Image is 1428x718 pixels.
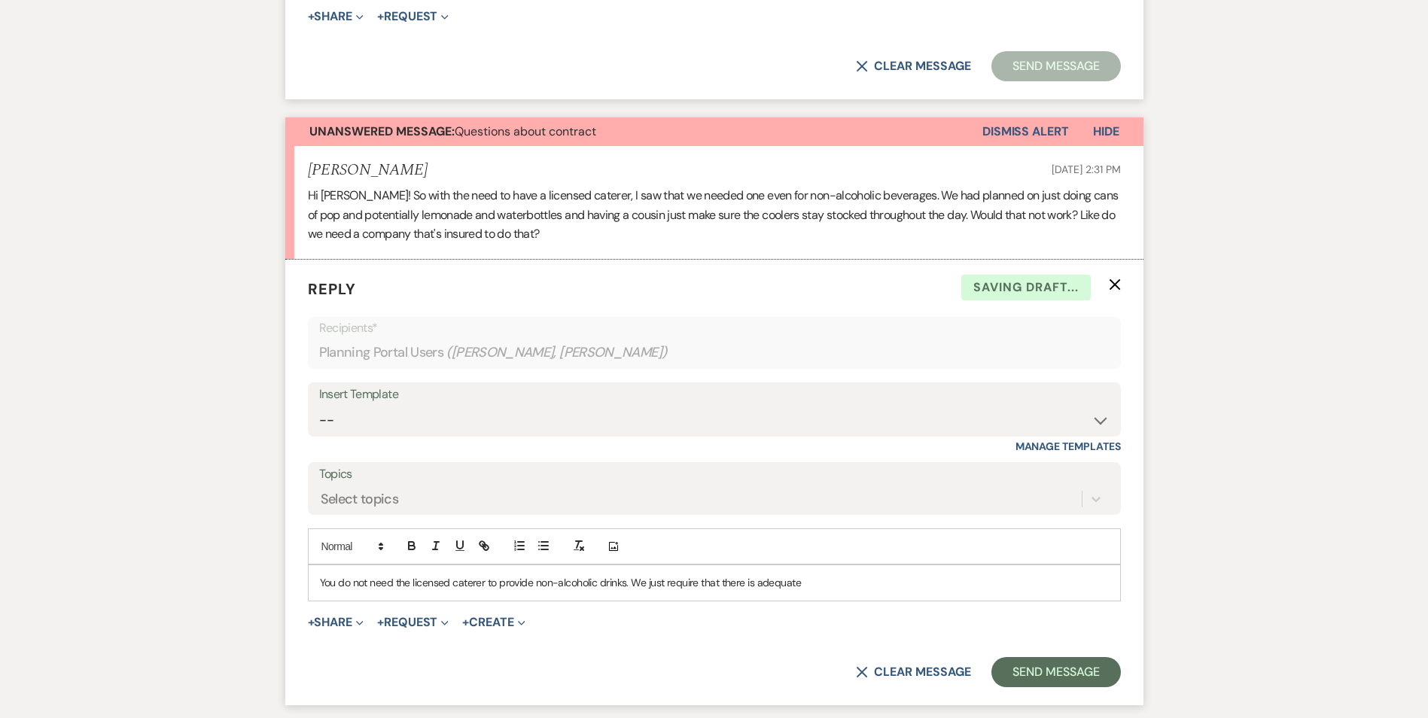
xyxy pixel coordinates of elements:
span: + [462,616,469,628]
span: + [308,616,315,628]
span: Questions about contract [309,123,596,139]
h5: [PERSON_NAME] [308,161,428,180]
label: Topics [319,464,1110,485]
button: Request [377,11,449,23]
button: Share [308,11,364,23]
div: Planning Portal Users [319,338,1110,367]
button: Share [308,616,364,628]
button: Dismiss Alert [982,117,1069,146]
span: Saving draft... [961,275,1091,300]
span: Hide [1093,123,1119,139]
span: + [377,11,384,23]
button: Clear message [856,60,970,72]
p: You do not need the licensed caterer to provide non-alcoholic drinks. We just require that there ... [320,574,1109,591]
div: Select topics [321,489,399,510]
button: Hide [1069,117,1143,146]
span: + [308,11,315,23]
button: Unanswered Message:Questions about contract [285,117,982,146]
button: Send Message [991,51,1120,81]
span: + [377,616,384,628]
p: Recipients* [319,318,1110,338]
div: Insert Template [319,384,1110,406]
span: ( [PERSON_NAME], [PERSON_NAME] ) [446,342,668,363]
strong: Unanswered Message: [309,123,455,139]
button: Request [377,616,449,628]
span: [DATE] 2:31 PM [1052,163,1120,176]
button: Create [462,616,525,628]
button: Send Message [991,657,1120,687]
a: Manage Templates [1015,440,1121,453]
span: Reply [308,279,356,299]
p: Hi [PERSON_NAME]! So with the need to have a licensed caterer, I saw that we needed one even for ... [308,186,1121,244]
button: Clear message [856,666,970,678]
